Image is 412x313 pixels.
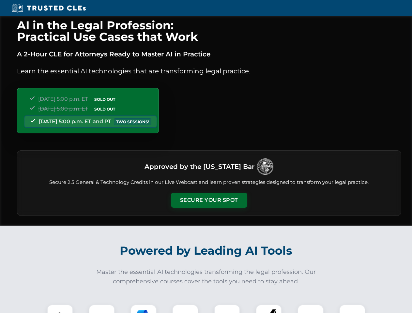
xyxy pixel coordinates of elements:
h3: Approved by the [US_STATE] Bar [145,161,254,172]
p: Secure 2.5 General & Technology Credits in our Live Webcast and learn proven strategies designed ... [25,179,393,186]
img: Logo [257,158,273,175]
span: [DATE] 5:00 p.m. ET [38,106,88,112]
p: Learn the essential AI technologies that are transforming legal practice. [17,66,401,76]
p: A 2-Hour CLE for Attorneys Ready to Master AI in Practice [17,49,401,59]
h1: AI in the Legal Profession: Practical Use Cases that Work [17,20,401,42]
h2: Powered by Leading AI Tools [25,239,387,262]
span: SOLD OUT [92,96,117,103]
p: Master the essential AI technologies transforming the legal profession. Our comprehensive courses... [92,267,320,286]
img: Trusted CLEs [10,3,88,13]
span: SOLD OUT [92,106,117,112]
button: Secure Your Spot [171,193,247,208]
span: [DATE] 5:00 p.m. ET [38,96,88,102]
